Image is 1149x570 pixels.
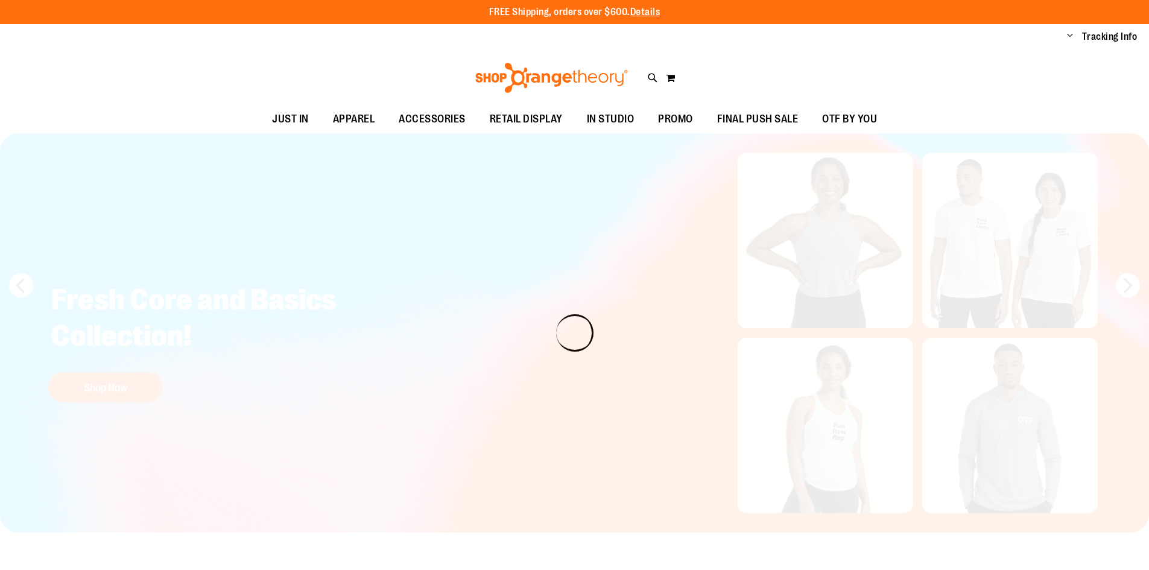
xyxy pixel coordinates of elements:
[489,5,660,19] p: FREE Shipping, orders over $600.
[646,106,705,133] a: PROMO
[630,7,660,17] a: Details
[575,106,647,133] a: IN STUDIO
[333,106,375,133] span: APPAREL
[399,106,466,133] span: ACCESSORIES
[717,106,799,133] span: FINAL PUSH SALE
[478,106,575,133] a: RETAIL DISPLAY
[658,106,693,133] span: PROMO
[272,106,309,133] span: JUST IN
[1082,30,1138,43] a: Tracking Info
[473,63,630,93] img: Shop Orangetheory
[587,106,635,133] span: IN STUDIO
[387,106,478,133] a: ACCESSORIES
[321,106,387,133] a: APPAREL
[490,106,563,133] span: RETAIL DISPLAY
[260,106,321,133] a: JUST IN
[1067,31,1073,43] button: Account menu
[705,106,811,133] a: FINAL PUSH SALE
[822,106,877,133] span: OTF BY YOU
[810,106,889,133] a: OTF BY YOU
